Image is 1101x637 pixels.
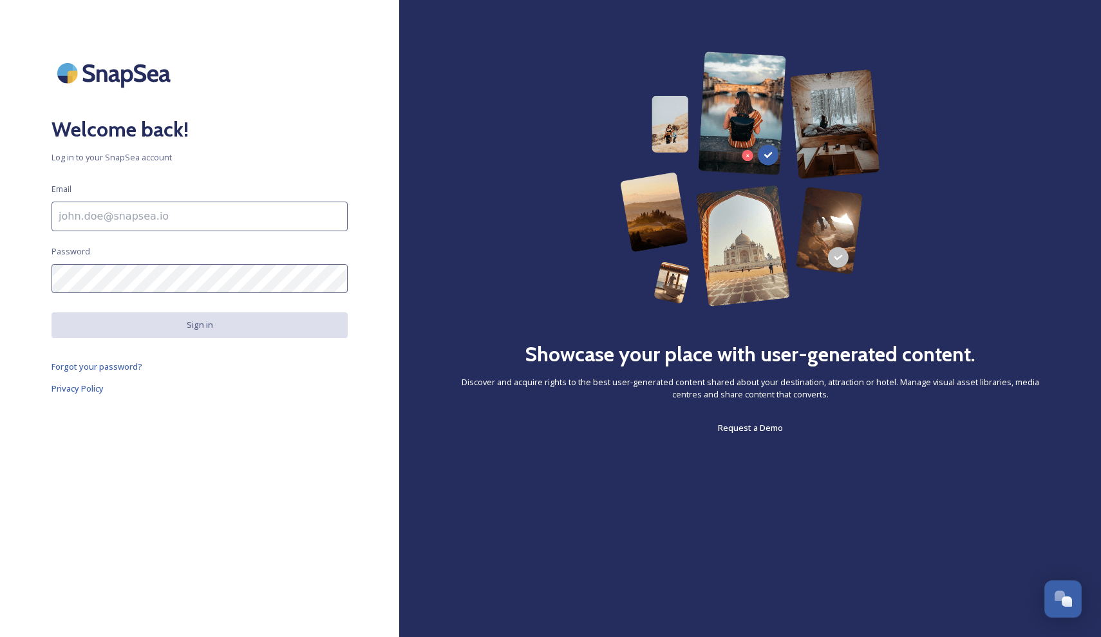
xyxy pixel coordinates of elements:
[451,376,1049,401] span: Discover and acquire rights to the best user-generated content shared about your destination, att...
[525,339,975,370] h2: Showcase your place with user-generated content.
[52,381,348,396] a: Privacy Policy
[718,422,783,433] span: Request a Demo
[52,52,180,95] img: SnapSea Logo
[718,420,783,435] a: Request a Demo
[1044,580,1082,618] button: Open Chat
[52,383,104,394] span: Privacy Policy
[52,114,348,145] h2: Welcome back!
[52,151,348,164] span: Log in to your SnapSea account
[52,361,142,372] span: Forgot your password?
[620,52,880,307] img: 63b42ca75bacad526042e722_Group%20154-p-800.png
[52,312,348,338] button: Sign in
[52,183,71,195] span: Email
[52,245,90,258] span: Password
[52,359,348,374] a: Forgot your password?
[52,202,348,231] input: john.doe@snapsea.io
